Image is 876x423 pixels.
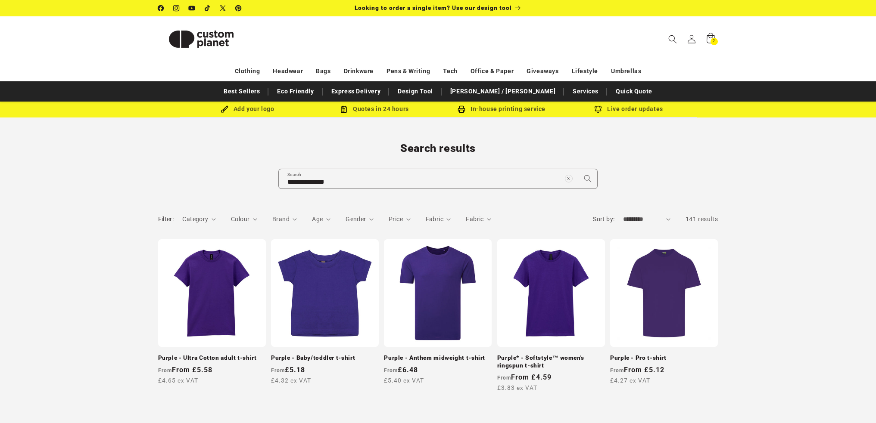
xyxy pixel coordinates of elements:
[272,215,297,224] summary: Brand (0 selected)
[340,105,348,113] img: Order Updates Icon
[158,20,244,59] img: Custom Planet
[231,216,249,222] span: Colour
[231,215,257,224] summary: Colour (0 selected)
[471,64,514,79] a: Office & Paper
[389,216,403,222] span: Price
[384,354,492,362] a: Purple - Anthem midweight t-shirt
[568,84,603,99] a: Services
[611,84,657,99] a: Quick Quote
[273,64,303,79] a: Headwear
[184,104,311,114] div: Add your logo
[327,84,385,99] a: Express Delivery
[346,216,366,222] span: Gender
[219,84,264,99] a: Best Sellers
[182,216,208,222] span: Category
[182,215,216,224] summary: Category (0 selected)
[610,354,718,362] a: Purple - Pro t-shirt
[426,215,451,224] summary: Fabric (0 selected)
[273,84,318,99] a: Eco Friendly
[272,216,290,222] span: Brand
[686,216,718,222] span: 141 results
[594,105,602,113] img: Order updates
[446,84,560,99] a: [PERSON_NAME] / [PERSON_NAME]
[393,84,437,99] a: Design Tool
[663,30,682,49] summary: Search
[527,64,558,79] a: Giveaways
[221,105,228,113] img: Brush Icon
[346,215,374,224] summary: Gender (0 selected)
[593,216,614,222] label: Sort by:
[458,105,465,113] img: In-house printing
[158,142,718,155] h1: Search results
[312,215,330,224] summary: Age (0 selected)
[466,215,491,224] summary: Fabric (0 selected)
[235,64,260,79] a: Clothing
[389,215,411,224] summary: Price
[578,169,597,188] button: Search
[565,104,692,114] div: Live order updates
[443,64,457,79] a: Tech
[438,104,565,114] div: In-house printing service
[316,64,330,79] a: Bags
[158,354,266,362] a: Purple - Ultra Cotton adult t-shirt
[271,354,379,362] a: Purple - Baby/toddler t-shirt
[713,38,715,45] span: 2
[559,169,578,188] button: Clear search term
[497,354,605,369] a: Purple* - Softstyle™ women's ringspun t-shirt
[355,4,512,11] span: Looking to order a single item? Use our design tool
[311,104,438,114] div: Quotes in 24 hours
[312,216,323,222] span: Age
[344,64,374,79] a: Drinkware
[466,216,483,222] span: Fabric
[155,16,247,62] a: Custom Planet
[426,216,443,222] span: Fabric
[572,64,598,79] a: Lifestyle
[158,215,174,224] h2: Filter:
[611,64,641,79] a: Umbrellas
[387,64,430,79] a: Pens & Writing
